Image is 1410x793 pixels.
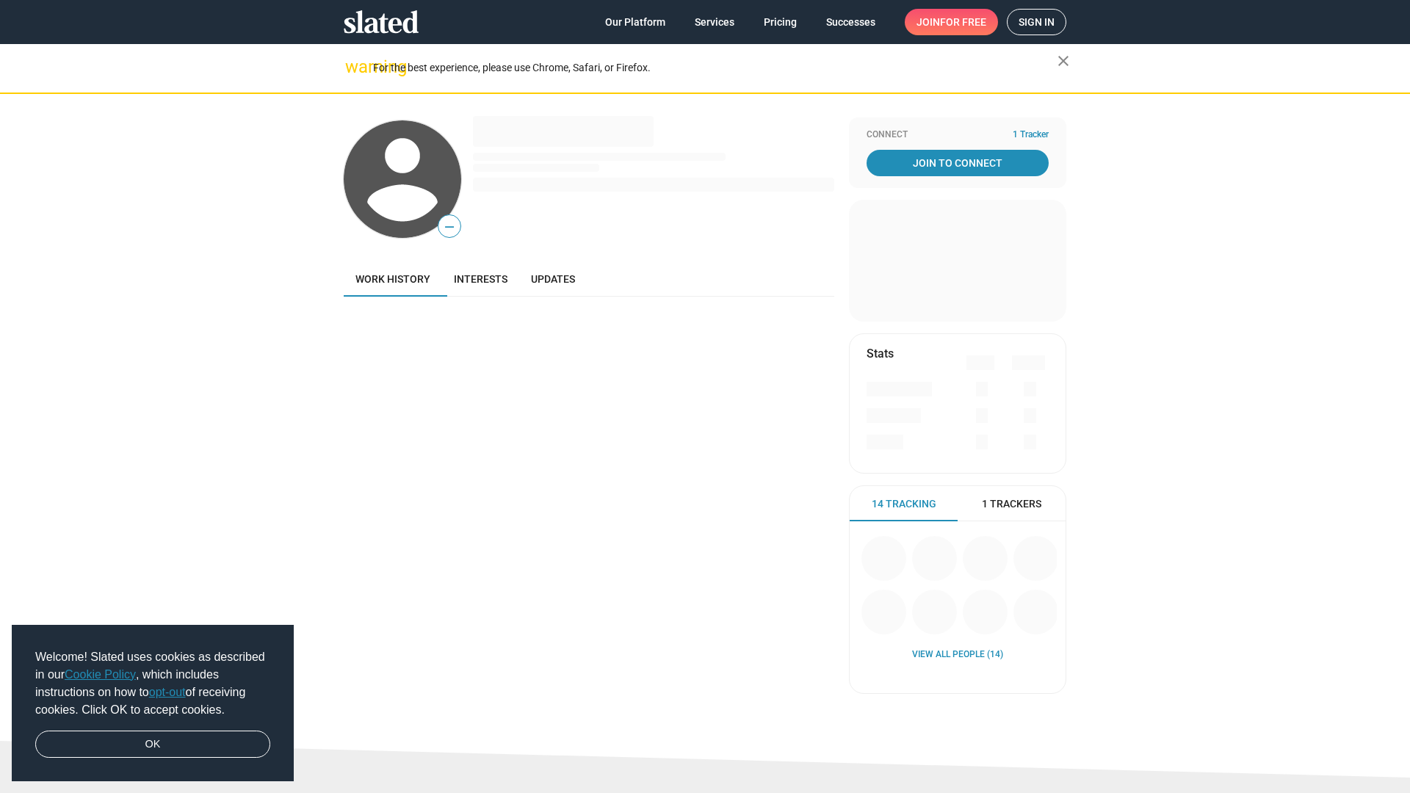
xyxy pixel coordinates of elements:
[940,9,986,35] span: for free
[605,9,665,35] span: Our Platform
[519,261,587,297] a: Updates
[1013,129,1049,141] span: 1 Tracker
[373,58,1057,78] div: For the best experience, please use Chrome, Safari, or Firefox.
[916,9,986,35] span: Join
[1007,9,1066,35] a: Sign in
[454,273,507,285] span: Interests
[1055,52,1072,70] mat-icon: close
[1019,10,1055,35] span: Sign in
[814,9,887,35] a: Successes
[683,9,746,35] a: Services
[149,686,186,698] a: opt-out
[531,273,575,285] span: Updates
[345,58,363,76] mat-icon: warning
[982,497,1041,511] span: 1 Trackers
[826,9,875,35] span: Successes
[912,649,1003,661] a: View all People (14)
[872,497,936,511] span: 14 Tracking
[867,346,894,361] mat-card-title: Stats
[355,273,430,285] span: Work history
[867,150,1049,176] a: Join To Connect
[442,261,519,297] a: Interests
[593,9,677,35] a: Our Platform
[867,129,1049,141] div: Connect
[35,648,270,719] span: Welcome! Slated uses cookies as described in our , which includes instructions on how to of recei...
[344,261,442,297] a: Work history
[65,668,136,681] a: Cookie Policy
[438,217,460,236] span: —
[764,9,797,35] span: Pricing
[695,9,734,35] span: Services
[752,9,809,35] a: Pricing
[35,731,270,758] a: dismiss cookie message
[905,9,998,35] a: Joinfor free
[12,625,294,782] div: cookieconsent
[869,150,1046,176] span: Join To Connect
